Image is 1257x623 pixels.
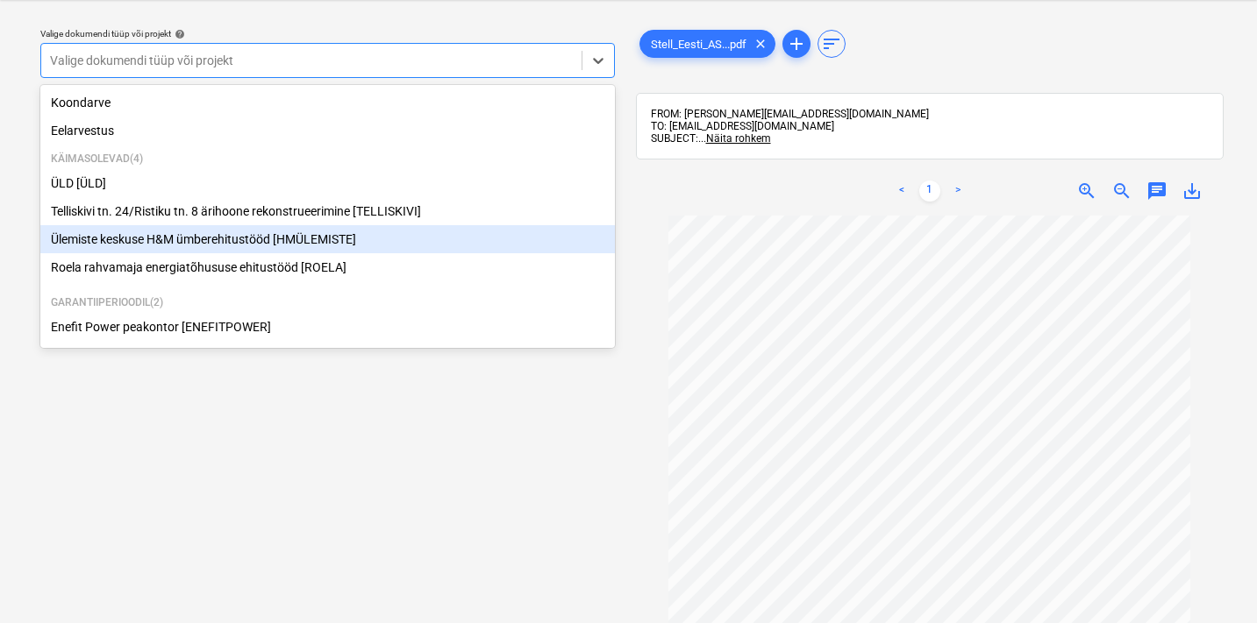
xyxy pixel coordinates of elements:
span: Stell_Eesti_AS...pdf [640,38,757,51]
p: Käimasolevad ( 4 ) [51,152,604,166]
div: Stell_Eesti_AS...pdf [639,30,775,58]
span: sort [821,33,842,54]
a: Previous page [891,181,912,202]
div: ÜLD [ÜLD] [40,169,615,197]
span: zoom_in [1076,181,1097,202]
div: Eelarvestus [40,117,615,145]
span: chat [1146,181,1168,202]
div: Telliskivi tn. 24/Ristiku tn. 8 ärihoone rekonstrueerimine [TELLISKIVI] [40,197,615,225]
span: Näita rohkem [706,132,771,145]
div: Roela rahvamaja energiatõhususe ehitustööd [ROELA] [40,253,615,281]
span: save_alt [1182,181,1203,202]
div: Ülemiste keskuse H&M ümberehitustööd [HMÜLEMISTE] [40,225,615,253]
span: TO: [EMAIL_ADDRESS][DOMAIN_NAME] [651,120,834,132]
span: SUBJECT: [651,132,698,145]
span: FROM: [PERSON_NAME][EMAIL_ADDRESS][DOMAIN_NAME] [651,108,929,120]
span: ... [698,132,771,145]
p: Garantiiperioodil ( 2 ) [51,295,604,310]
a: Next page [947,181,968,202]
div: Paldiski mnt 48a Tallinn [PALDISKI] [40,341,615,369]
div: Enefit Power peakontor [ENEFITPOWER] [40,313,615,341]
div: Koondarve [40,88,615,117]
a: Page 1 is your current page [919,181,940,202]
span: clear [750,33,771,54]
div: [STREET_ADDRESS] [PALDISKI] [40,341,615,369]
span: zoom_out [1111,181,1132,202]
div: Valige dokumendi tüüp või projekt [40,28,615,39]
span: add [786,33,807,54]
span: help [171,29,185,39]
